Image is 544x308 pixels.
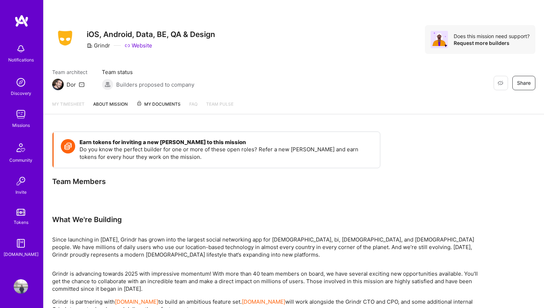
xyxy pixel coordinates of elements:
i: icon CompanyGray [87,43,92,49]
img: teamwork [14,107,28,121]
span: Team status [102,68,194,76]
a: User Avatar [12,279,30,294]
div: Request more builders [454,40,530,46]
a: Website [124,42,152,49]
img: bell [14,42,28,56]
button: Share [512,76,535,90]
div: Community [9,156,32,164]
p: Since launching in [DATE], Grindr has grown into the largest social networking app for [DEMOGRAPH... [52,236,484,258]
div: [DOMAIN_NAME] [4,250,38,258]
div: Notifications [8,56,34,64]
div: What We're Building [52,215,484,224]
img: tokens [17,209,25,216]
i: icon EyeClosed [498,80,503,86]
img: guide book [14,236,28,250]
div: Team Members [52,177,380,186]
span: Share [517,79,531,87]
span: Team architect [52,68,87,76]
span: Builders proposed to company [116,81,194,88]
div: Dor [67,81,76,88]
p: Grindr is advancing towards 2025 with impressive momentum! With more than 40 team members on boar... [52,270,484,293]
img: Invite [14,174,28,188]
a: Team Pulse [206,100,234,114]
img: Builders proposed to company [102,79,113,90]
div: Grindr [87,42,110,49]
a: My timesheet [52,100,85,114]
a: My Documents [136,100,181,114]
a: FAQ [189,100,198,114]
a: About Mission [93,100,128,114]
img: logo [14,14,29,27]
i: icon Mail [79,82,85,87]
a: [DOMAIN_NAME] [242,298,285,305]
img: discovery [14,75,28,89]
p: Do you know the perfect builder for one or more of these open roles? Refer a new [PERSON_NAME] an... [80,146,373,161]
span: Team Pulse [206,101,234,107]
a: [DOMAIN_NAME] [115,298,158,305]
img: Avatar [431,31,448,48]
h4: Earn tokens for inviting a new [PERSON_NAME] to this mission [80,139,373,146]
div: Discovery [11,89,31,97]
h3: iOS, Android, Data, BE, QA & Design [87,30,215,39]
img: User Avatar [14,279,28,294]
div: Tokens [14,219,28,226]
img: Company Logo [52,28,78,48]
img: Community [12,139,30,156]
span: My Documents [136,100,181,108]
div: Missions [12,121,30,129]
img: Team Architect [52,79,64,90]
img: Token icon [61,139,75,153]
div: Invite [15,188,27,196]
div: Does this mission need support? [454,33,530,40]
